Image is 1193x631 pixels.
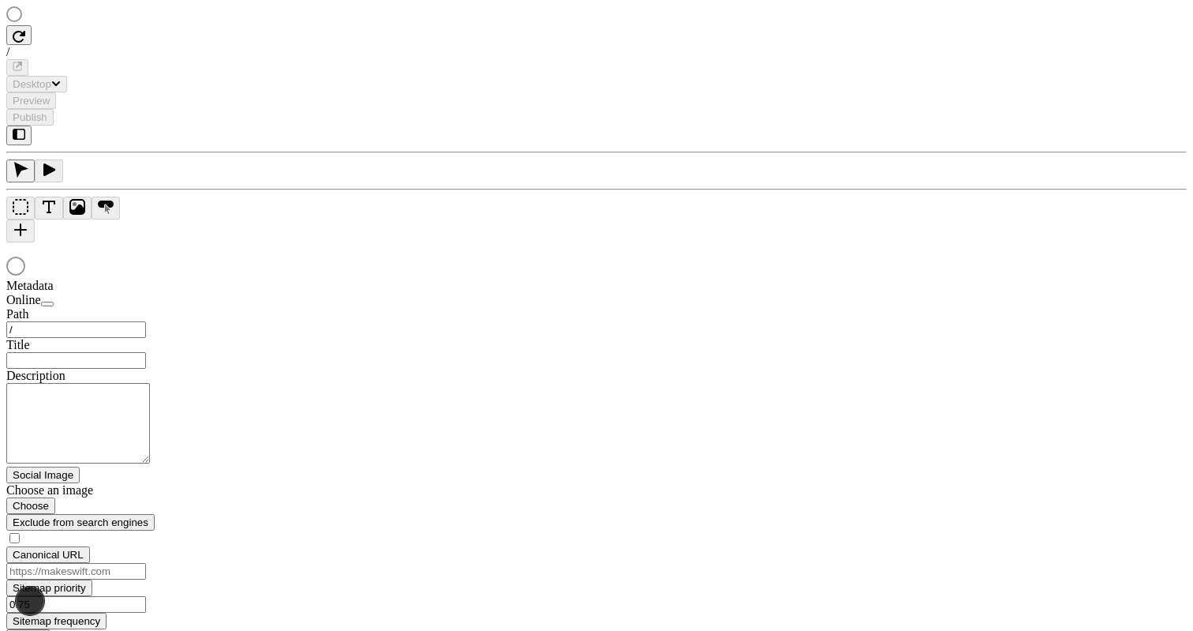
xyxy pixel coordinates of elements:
[13,615,100,627] span: Sitemap frequency
[13,469,73,481] span: Social Image
[6,76,67,92] button: Desktop
[63,197,92,220] button: Image
[6,369,65,382] span: Description
[6,613,107,629] button: Sitemap frequency
[6,109,54,126] button: Publish
[35,197,63,220] button: Text
[13,549,84,561] span: Canonical URL
[6,307,28,321] span: Path
[13,111,47,123] span: Publish
[6,546,90,563] button: Canonical URL
[13,78,51,90] span: Desktop
[6,498,55,514] button: Choose
[6,467,80,483] button: Social Image
[13,516,148,528] span: Exclude from search engines
[6,197,35,220] button: Box
[6,293,41,306] span: Online
[6,338,30,351] span: Title
[13,500,49,512] span: Choose
[6,580,92,596] button: Sitemap priority
[6,45,1187,59] div: /
[13,582,86,594] span: Sitemap priority
[6,514,155,531] button: Exclude from search engines
[6,92,56,109] button: Preview
[6,483,196,498] div: Choose an image
[92,197,120,220] button: Button
[6,279,196,293] div: Metadata
[6,563,146,580] input: https://makeswift.com
[13,95,50,107] span: Preview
